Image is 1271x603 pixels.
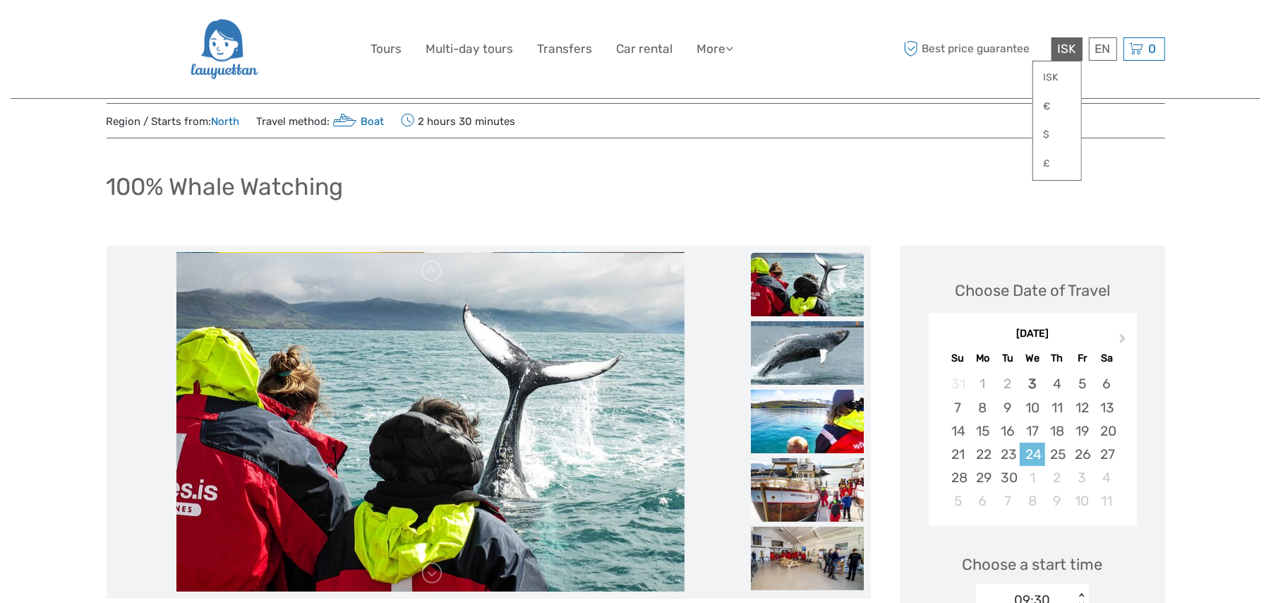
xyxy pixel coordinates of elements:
[1020,372,1044,395] div: Choose Wednesday, September 3rd, 2025
[970,396,995,419] div: Choose Monday, September 8th, 2025
[1045,443,1070,466] div: Choose Thursday, September 25th, 2025
[946,349,970,368] div: Su
[963,554,1103,575] span: Choose a start time
[970,349,995,368] div: Mo
[107,114,240,129] span: Region / Starts from:
[946,443,970,466] div: Choose Sunday, September 21st, 2025
[946,372,970,395] div: Not available Sunday, August 31st, 2025
[1020,419,1044,443] div: Choose Wednesday, September 17th, 2025
[970,466,995,489] div: Choose Monday, September 29th, 2025
[946,419,970,443] div: Choose Sunday, September 14th, 2025
[995,396,1020,419] div: Choose Tuesday, September 9th, 2025
[20,25,159,36] p: We're away right now. Please check back later!
[1070,349,1095,368] div: Fr
[1045,419,1070,443] div: Choose Thursday, September 18th, 2025
[107,172,344,201] h1: 100% Whale Watching
[929,327,1137,342] div: [DATE]
[933,372,1132,513] div: month 2025-09
[995,443,1020,466] div: Choose Tuesday, September 23rd, 2025
[995,419,1020,443] div: Choose Tuesday, September 16th, 2025
[1033,94,1081,119] a: €
[946,489,970,513] div: Choose Sunday, October 5th, 2025
[538,39,593,59] a: Transfers
[970,419,995,443] div: Choose Monday, September 15th, 2025
[1095,396,1119,419] div: Choose Saturday, September 13th, 2025
[970,372,995,395] div: Not available Monday, September 1st, 2025
[946,396,970,419] div: Choose Sunday, September 7th, 2025
[1020,396,1044,419] div: Choose Wednesday, September 10th, 2025
[1020,466,1044,489] div: Choose Wednesday, October 1st, 2025
[970,443,995,466] div: Choose Monday, September 22nd, 2025
[1095,466,1119,489] div: Choose Saturday, October 4th, 2025
[995,489,1020,513] div: Choose Tuesday, October 7th, 2025
[1070,396,1095,419] div: Choose Friday, September 12th, 2025
[1045,349,1070,368] div: Th
[1020,349,1044,368] div: We
[1070,419,1095,443] div: Choose Friday, September 19th, 2025
[1070,489,1095,513] div: Choose Friday, October 10th, 2025
[1095,489,1119,513] div: Choose Saturday, October 11th, 2025
[257,111,385,131] span: Travel method:
[995,372,1020,395] div: Not available Tuesday, September 2nd, 2025
[751,253,864,316] img: 19a69ab88df74130841c6ee0941b35bf_slider_thumbnail.jpg
[946,466,970,489] div: Choose Sunday, September 28th, 2025
[1095,372,1119,395] div: Choose Saturday, September 6th, 2025
[176,253,685,592] img: 19a69ab88df74130841c6ee0941b35bf_main_slider.jpg
[1113,330,1136,353] button: Next Month
[1045,489,1070,513] div: Choose Thursday, October 9th, 2025
[1020,443,1044,466] div: Choose Wednesday, September 24th, 2025
[1033,65,1081,90] a: ISK
[697,39,734,59] a: More
[1045,466,1070,489] div: Choose Thursday, October 2nd, 2025
[1070,466,1095,489] div: Choose Friday, October 3rd, 2025
[995,349,1020,368] div: Tu
[1033,122,1081,148] a: $
[617,39,673,59] a: Car rental
[900,37,1048,61] span: Best price guarantee
[212,115,240,128] a: North
[1033,151,1081,177] a: £
[1089,37,1117,61] div: EN
[162,22,179,39] button: Open LiveChat chat widget
[426,39,514,59] a: Multi-day tours
[330,115,385,128] a: Boat
[955,280,1110,301] div: Choose Date of Travel
[995,466,1020,489] div: Choose Tuesday, September 30th, 2025
[751,527,864,590] img: 26fcc397dfc24080a43a2a39aac523c2_slider_thumbnail.jpg
[371,39,402,59] a: Tours
[189,11,258,88] img: 2954-36deae89-f5b4-4889-ab42-60a468582106_logo_big.png
[1058,42,1076,56] span: ISK
[751,458,864,522] img: 5fbb6a5e29f04fed809faa4c22dddf65_slider_thumbnail.jpg
[1070,443,1095,466] div: Choose Friday, September 26th, 2025
[401,111,515,131] span: 2 hours 30 minutes
[1070,372,1095,395] div: Choose Friday, September 5th, 2025
[751,390,864,453] img: 0639fa1f6d7c4b4b8a6e08c7212e6485_slider_thumbnail.jpg
[751,321,864,385] img: bc3e60c9ecc64773abb83663c3c73e19_slider_thumbnail.jpg
[1020,489,1044,513] div: Choose Wednesday, October 8th, 2025
[970,489,995,513] div: Choose Monday, October 6th, 2025
[1095,349,1119,368] div: Sa
[1147,42,1159,56] span: 0
[1095,419,1119,443] div: Choose Saturday, September 20th, 2025
[1045,372,1070,395] div: Choose Thursday, September 4th, 2025
[1045,396,1070,419] div: Choose Thursday, September 11th, 2025
[1095,443,1119,466] div: Choose Saturday, September 27th, 2025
